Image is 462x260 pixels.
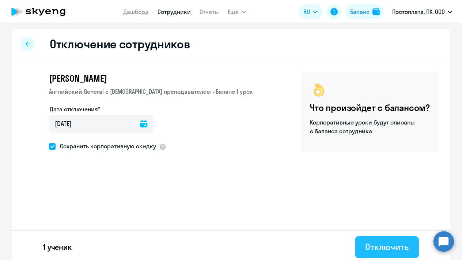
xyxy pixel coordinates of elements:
span: RU [303,7,310,16]
div: Отключить [365,241,409,253]
button: Постоплата, ПК, ООО [389,3,456,21]
button: Балансbalance [346,4,384,19]
p: Корпоративные уроки будут списаны с баланса сотрудника [310,118,416,135]
a: Дашборд [123,8,149,15]
span: Ещё [228,7,239,16]
h4: Что произойдет с балансом? [310,102,430,114]
button: Отключить [355,236,419,258]
p: 1 ученик [43,242,72,252]
div: Баланс [350,7,370,16]
label: Дата отключения* [50,105,100,114]
a: Сотрудники [158,8,191,15]
p: Английский General с [DEMOGRAPHIC_DATA] преподавателем • Баланс 1 урок [49,87,253,96]
input: дд.мм.гггг [49,115,153,133]
button: RU [298,4,322,19]
button: Ещё [228,4,246,19]
span: [PERSON_NAME] [49,73,107,84]
span: Сохранить корпоративную скидку [56,142,156,151]
h2: Отключение сотрудников [50,37,190,51]
p: Постоплата, ПК, ООО [392,7,445,16]
a: Отчеты [200,8,219,15]
img: balance [372,8,380,15]
img: ok [310,81,327,99]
